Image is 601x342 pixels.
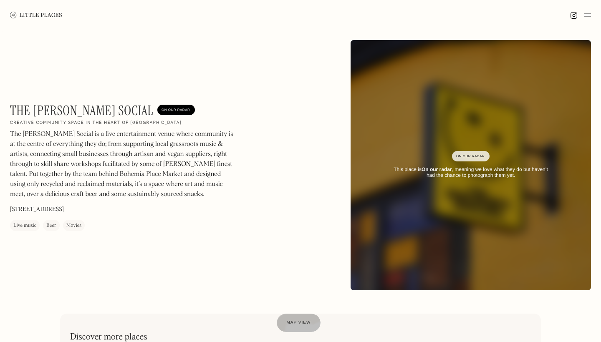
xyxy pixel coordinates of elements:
[162,106,191,114] div: On Our Radar
[456,152,485,161] div: On Our Radar
[287,320,311,325] span: Map view
[46,221,56,230] div: Beer
[422,166,452,172] strong: On our radar
[66,221,82,230] div: Movies
[10,205,64,214] p: [STREET_ADDRESS]
[389,166,553,179] div: This place is , meaning we love what they do but haven’t had the chance to photograph them yet.
[277,314,321,332] a: Map view
[10,129,235,199] p: The [PERSON_NAME] Social is a live entertainment venue where community is at the centre of everyt...
[10,103,153,118] h1: The [PERSON_NAME] Social
[10,120,182,126] h2: Creative community space in the heart of [GEOGRAPHIC_DATA]
[13,221,36,230] div: Live music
